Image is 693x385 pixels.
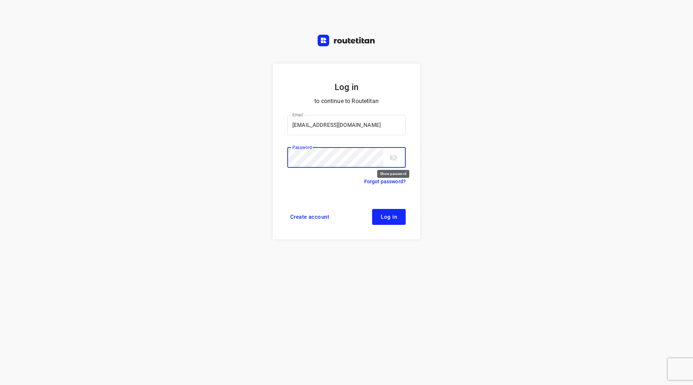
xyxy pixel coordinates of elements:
button: Log in [372,209,406,225]
h5: Log in [287,81,406,93]
a: Create account [287,209,332,225]
span: Log in [381,214,397,220]
a: Forgot password? [364,177,406,186]
p: to continue to Routetitan [287,96,406,106]
img: Routetitan [318,35,375,46]
a: Routetitan [318,35,375,48]
span: Create account [290,214,329,220]
button: toggle password visibility [386,150,401,165]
